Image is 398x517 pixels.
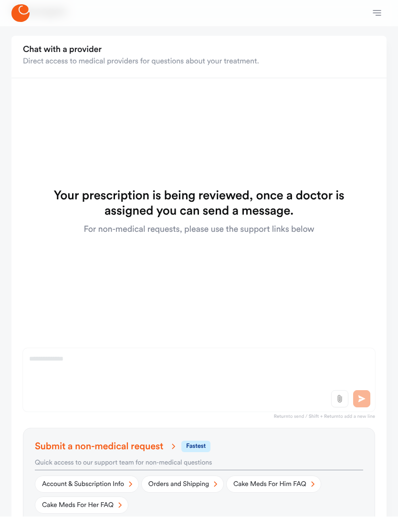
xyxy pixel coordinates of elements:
a: Account & Subscription Info [35,476,139,493]
a: Cake Meds For Him FAQ [226,476,321,493]
p: For non-medical requests, please use the support links below [32,225,366,236]
a: Submit a non-medical requestfastest [35,441,363,453]
span: fastest [181,441,210,453]
div: Direct access to medical providers for questions about your treatment. [23,56,259,68]
a: Cake Meds For Her FAQ [35,497,128,514]
h3: Your prescription is being reviewed, once a doctor is assigned you can send a message. [32,188,366,219]
div: Chat with a provider [23,45,259,56]
span: Quick access to our support team for non-medical questions [35,460,212,466]
a: Orders and Shipping [141,476,224,493]
span: Submit a non-medical request [35,441,179,453]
